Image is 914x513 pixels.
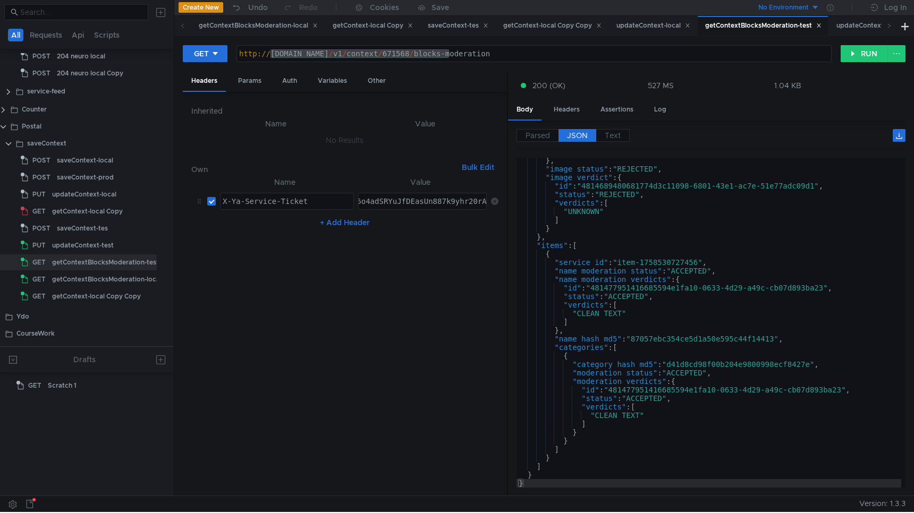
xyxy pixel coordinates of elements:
div: Assertions [592,100,642,119]
h6: Inherited [191,105,498,117]
div: 204 neuro local Copy [57,65,123,81]
span: POST [32,65,50,81]
span: GET [32,203,46,219]
div: updateContext-local [616,20,690,31]
div: GET [194,48,209,59]
th: Value [352,117,498,130]
span: PUT [32,186,46,202]
div: Log In [884,1,907,14]
div: getContextBlocksModeration-local [52,271,162,287]
div: getContext-local Copy Copy [503,20,602,31]
div: Variables [309,71,356,91]
div: updateContext-test [52,237,114,253]
div: getContextBlocksModeration-test [705,20,822,31]
div: saveContext-prod [57,169,114,185]
button: Requests [27,29,65,41]
div: Counter [22,101,47,117]
div: Undo [248,1,268,14]
div: getContext-local Copy Copy [52,288,141,304]
div: getContextBlocksModeration-local [199,20,318,31]
button: + Add Header [316,216,374,229]
div: Other [359,71,394,91]
div: Redo [299,1,318,14]
span: PUT [32,237,46,253]
span: POST [32,169,50,185]
div: Ydo [16,309,29,324]
div: Body [508,100,541,121]
th: Name [200,117,352,130]
span: GET [32,271,46,287]
div: getContext-local Copy [52,203,123,219]
div: saveContext-tes [428,20,488,31]
div: Params [230,71,270,91]
button: RUN [841,45,888,62]
th: Value [354,176,487,189]
span: POST [32,48,50,64]
div: updateContext-test [836,20,908,31]
button: Scripts [91,29,123,41]
input: Search... [20,6,142,18]
div: Headers [183,71,226,92]
button: Api [69,29,88,41]
div: Cookies [370,1,399,14]
button: GET [183,45,227,62]
span: GET [32,254,46,270]
div: Drafts [73,353,96,366]
span: Parsed [526,131,550,140]
span: Text [605,131,621,140]
div: 204 neuro local [57,48,105,64]
span: Version: 1.3.3 [859,496,905,511]
div: 1.04 KB [774,81,801,90]
div: saveContext-tes [57,220,108,236]
div: Headers [545,100,588,119]
div: Save [431,4,449,11]
div: Auth [274,71,306,91]
nz-embed-empty: No Results [326,135,363,145]
span: POST [32,220,50,236]
span: GET [32,288,46,304]
span: POST [32,152,50,168]
button: Create New [179,2,223,13]
div: getContext-local Copy [333,20,413,31]
button: All [8,29,23,41]
h6: Own [191,163,458,176]
th: Name [216,176,354,189]
div: No Environment [758,3,809,13]
div: saveContext-local [57,152,113,168]
div: Log [646,100,675,119]
div: Postal [22,118,41,134]
button: Bulk Edit [458,161,498,174]
span: 200 (OK) [532,80,565,91]
div: 527 MS [648,81,674,90]
div: updateContext-local [52,186,116,202]
div: Scratch 1 [48,378,77,394]
div: CourseWork [16,326,55,341]
span: JSON [567,131,588,140]
div: saveContext [27,135,66,151]
div: service-feed [27,83,65,99]
span: GET [28,378,41,394]
div: getContextBlocksModeration-test [52,254,159,270]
